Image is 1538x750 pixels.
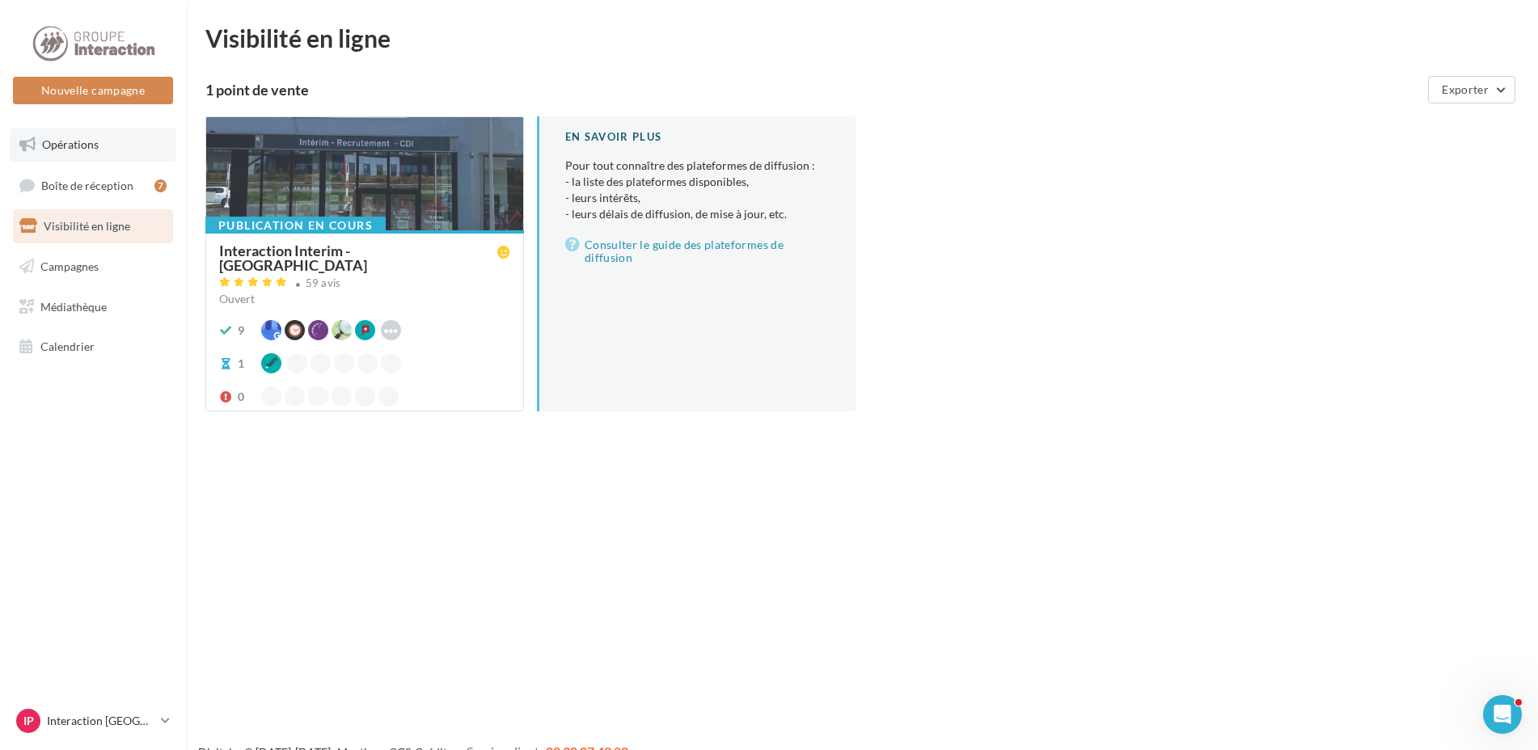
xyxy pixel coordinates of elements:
p: Interaction [GEOGRAPHIC_DATA] [47,713,154,729]
div: 0 [238,389,244,405]
a: Visibilité en ligne [10,209,176,243]
div: 1 point de vente [205,82,1422,97]
button: Exporter [1428,76,1515,103]
a: Consulter le guide des plateformes de diffusion [565,235,830,268]
p: Pour tout connaître des plateformes de diffusion : [565,158,830,222]
li: - leurs délais de diffusion, de mise à jour, etc. [565,206,830,222]
span: Visibilité en ligne [44,219,130,233]
li: - la liste des plateformes disponibles, [565,174,830,190]
div: Publication en cours [205,217,386,234]
span: Ouvert [219,292,255,305]
a: Opérations [10,128,176,162]
span: Opérations [42,137,99,151]
a: Calendrier [10,330,176,364]
span: IP [23,713,34,729]
li: - leurs intérêts, [565,190,830,206]
a: Boîte de réception7 [10,168,176,203]
span: Boîte de réception [41,178,133,192]
a: IP Interaction [GEOGRAPHIC_DATA] [13,706,173,736]
span: Exporter [1442,82,1489,96]
div: En savoir plus [565,129,830,145]
a: Médiathèque [10,290,176,324]
div: Interaction Interim - [GEOGRAPHIC_DATA] [219,243,497,272]
a: Campagnes [10,250,176,284]
div: 7 [154,179,167,192]
div: 1 [238,356,244,372]
span: Campagnes [40,259,99,273]
span: Calendrier [40,339,95,353]
div: 59 avis [306,278,341,289]
div: Visibilité en ligne [205,26,1519,50]
a: 59 avis [219,275,510,294]
iframe: Intercom live chat [1483,695,1522,734]
div: 9 [238,322,244,339]
button: Nouvelle campagne [13,77,173,104]
span: Médiathèque [40,299,107,313]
